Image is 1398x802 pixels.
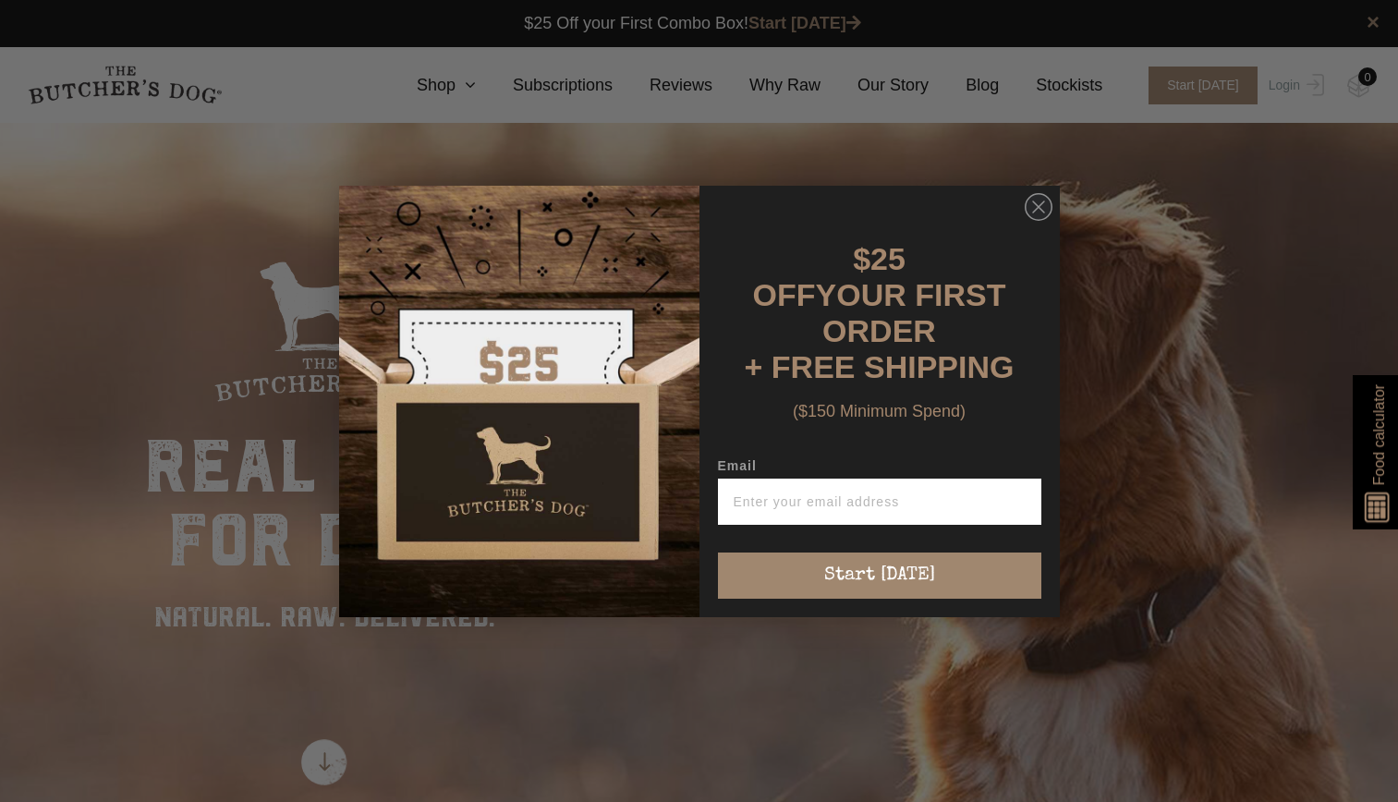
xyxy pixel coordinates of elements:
span: Food calculator [1368,384,1390,485]
span: $25 OFF [753,241,906,312]
button: Close dialog [1025,193,1052,221]
button: Start [DATE] [718,553,1041,599]
span: ($150 Minimum Spend) [793,402,966,420]
img: d0d537dc-5429-4832-8318-9955428ea0a1.jpeg [339,186,699,617]
label: Email [718,458,1041,479]
input: Enter your email address [718,479,1041,525]
span: YOUR FIRST ORDER + FREE SHIPPING [745,277,1015,384]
